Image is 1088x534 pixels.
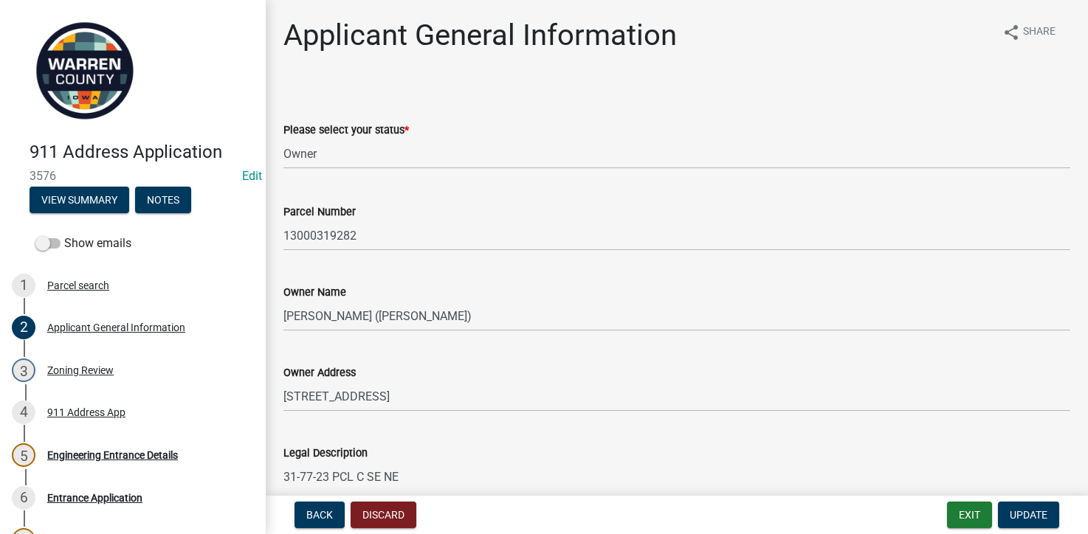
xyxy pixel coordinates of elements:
div: Parcel search [47,280,109,291]
span: Back [306,509,333,521]
div: Applicant General Information [47,322,185,333]
button: shareShare [991,18,1067,46]
label: Please select your status [283,125,409,136]
div: 1 [12,274,35,297]
span: Update [1010,509,1047,521]
button: Exit [947,502,992,528]
wm-modal-confirm: Edit Application Number [242,169,262,183]
div: 5 [12,443,35,467]
div: Engineering Entrance Details [47,450,178,460]
label: Parcel Number [283,207,356,218]
button: Update [998,502,1059,528]
div: Entrance Application [47,493,142,503]
label: Owner Name [283,288,346,298]
div: 911 Address App [47,407,125,417]
label: Legal Description [283,448,368,459]
button: Back [295,502,345,528]
button: View Summary [30,187,129,213]
label: Owner Address [283,368,356,378]
div: Zoning Review [47,365,114,375]
img: Warren County, Iowa [30,15,140,126]
div: 4 [12,400,35,424]
span: 3576 [30,169,236,183]
label: Show emails [35,235,131,252]
button: Notes [135,187,191,213]
span: Share [1023,24,1056,41]
button: Discard [351,502,416,528]
div: 6 [12,486,35,510]
wm-modal-confirm: Notes [135,195,191,207]
h1: Applicant General Information [283,18,677,53]
div: 2 [12,316,35,339]
i: share [1002,24,1020,41]
div: 3 [12,358,35,382]
wm-modal-confirm: Summary [30,195,129,207]
a: Edit [242,169,262,183]
h4: 911 Address Application [30,142,254,163]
